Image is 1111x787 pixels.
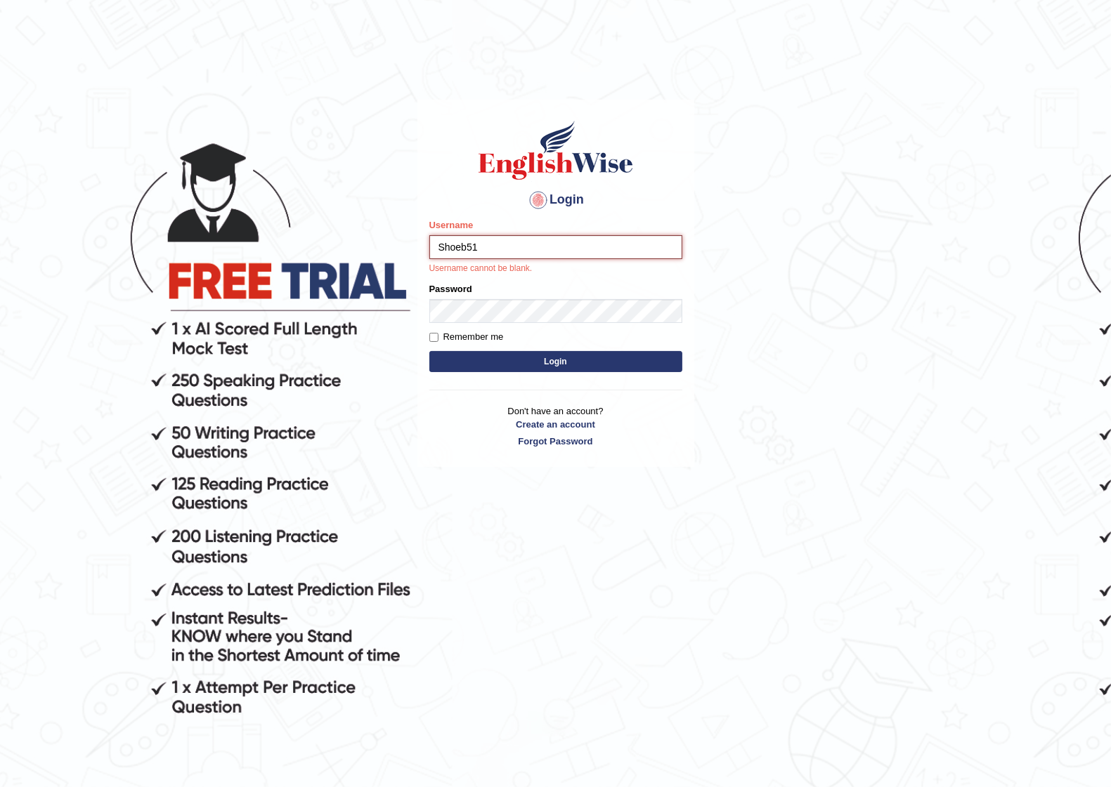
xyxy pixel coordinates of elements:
[429,189,682,211] h4: Login
[429,333,438,342] input: Remember me
[429,435,682,448] a: Forgot Password
[429,218,474,232] label: Username
[429,351,682,372] button: Login
[429,263,682,275] p: Username cannot be blank.
[429,330,504,344] label: Remember me
[429,418,682,431] a: Create an account
[429,404,682,448] p: Don't have an account?
[429,282,472,296] label: Password
[476,119,636,182] img: Logo of English Wise sign in for intelligent practice with AI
